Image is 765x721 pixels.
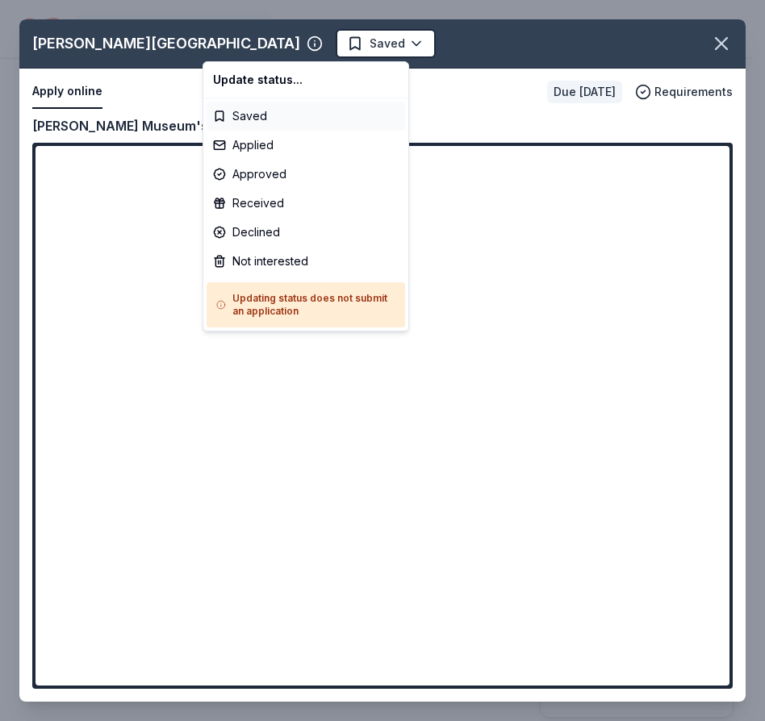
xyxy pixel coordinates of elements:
div: Update status... [207,65,405,94]
div: Declined [207,218,405,247]
div: Not interested [207,247,405,276]
div: Applied [207,131,405,160]
div: Approved [207,160,405,189]
div: Received [207,189,405,218]
div: Saved [207,102,405,131]
h5: Updating status does not submit an application [216,292,395,318]
span: 12th Annual Community Appreciation Dinner & Fundraiser [110,19,239,39]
